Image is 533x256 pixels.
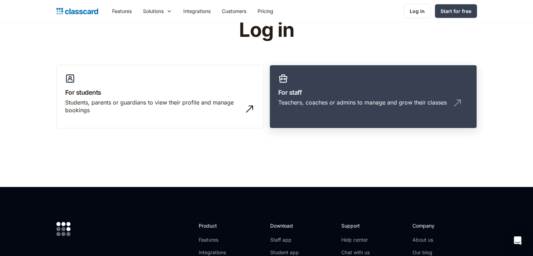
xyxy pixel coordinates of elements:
[56,65,264,129] a: For studentsStudents, parents or guardians to view their profile and manage bookings
[270,249,299,256] a: Student app
[278,99,447,106] div: Teachers, coaches or admins to manage and grow their classes
[435,4,477,18] a: Start for free
[199,249,236,256] a: Integrations
[412,222,459,229] h2: Company
[410,7,425,15] div: Log in
[509,232,526,249] div: Open Intercom Messenger
[341,236,370,243] a: Help center
[341,222,370,229] h2: Support
[341,249,370,256] a: Chat with us
[178,3,216,19] a: Integrations
[199,222,236,229] h2: Product
[278,88,468,97] h3: For staff
[252,3,279,19] a: Pricing
[137,3,178,19] div: Solutions
[412,236,459,243] a: About us
[440,7,471,15] div: Start for free
[155,19,378,41] h1: Log in
[65,99,241,114] div: Students, parents or guardians to view their profile and manage bookings
[216,3,252,19] a: Customers
[56,6,98,16] a: home
[269,65,477,129] a: For staffTeachers, coaches or admins to manage and grow their classes
[107,3,137,19] a: Features
[404,4,431,18] a: Log in
[199,236,236,243] a: Features
[143,7,164,15] div: Solutions
[65,88,255,97] h3: For students
[412,249,459,256] a: Our blog
[270,236,299,243] a: Staff app
[270,222,299,229] h2: Download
